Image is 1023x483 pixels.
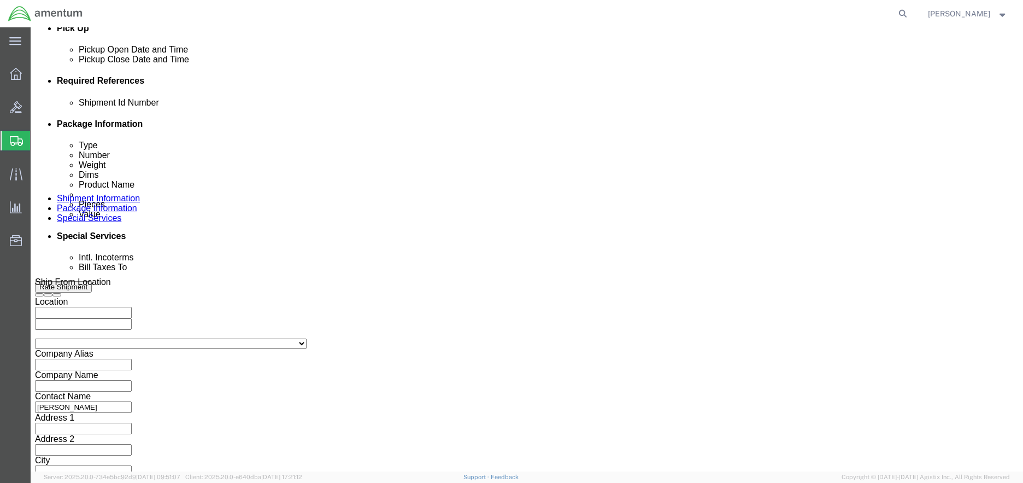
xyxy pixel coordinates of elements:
[491,474,519,480] a: Feedback
[31,27,1023,472] iframe: FS Legacy Container
[463,474,491,480] a: Support
[44,474,180,480] span: Server: 2025.20.0-734e5bc92d9
[261,474,302,480] span: [DATE] 17:21:12
[185,474,302,480] span: Client: 2025.20.0-e640dba
[928,8,990,20] span: Michael Aranda
[136,474,180,480] span: [DATE] 09:51:07
[8,5,83,22] img: logo
[842,473,1010,482] span: Copyright © [DATE]-[DATE] Agistix Inc., All Rights Reserved
[927,7,1008,20] button: [PERSON_NAME]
